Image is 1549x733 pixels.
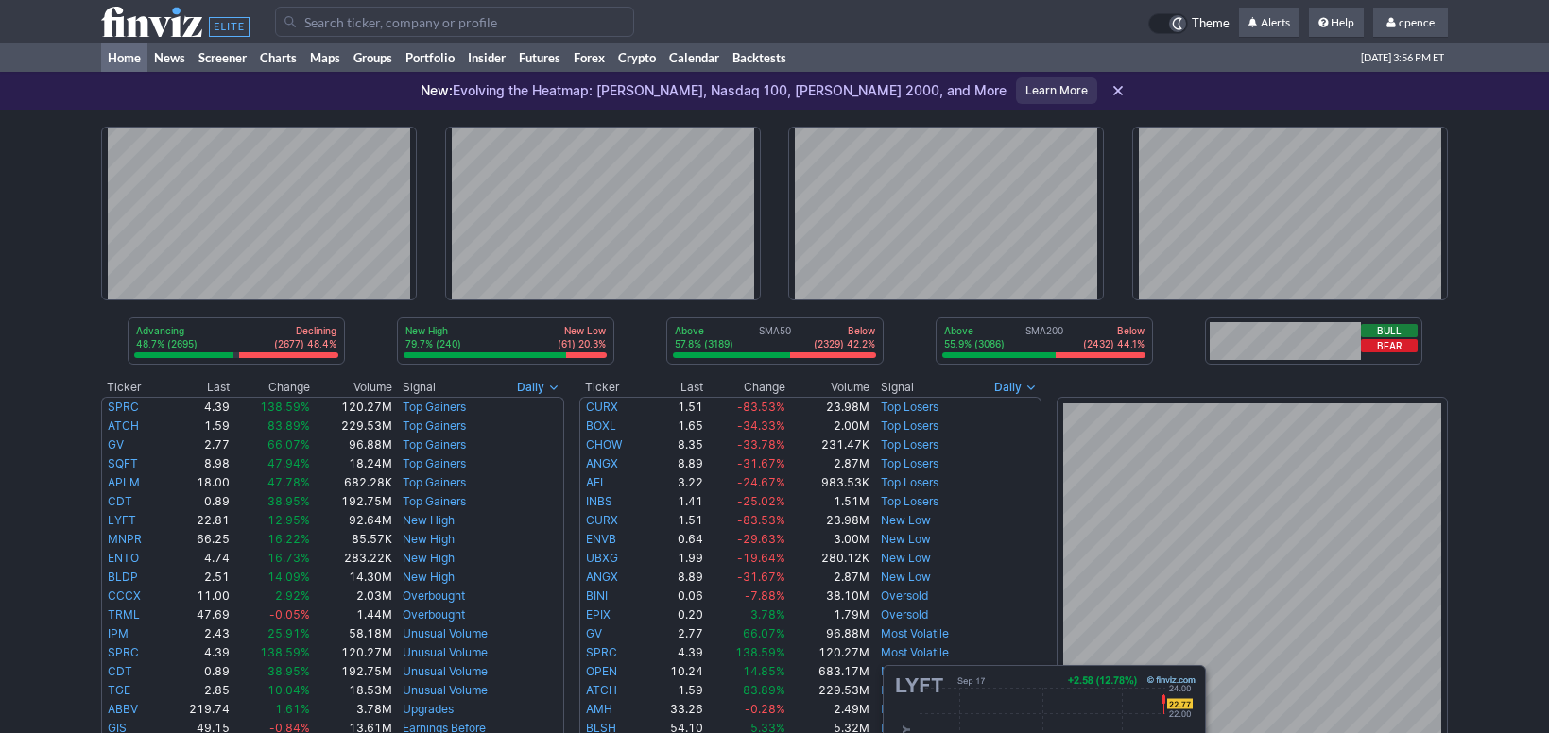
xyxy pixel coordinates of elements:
a: Top Losers [881,456,938,470]
span: -29.63% [737,532,785,546]
td: 66.25 [165,530,232,549]
td: 3.22 [648,473,704,492]
td: 0.64 [648,530,704,549]
span: -25.02% [737,494,785,508]
a: TRML [108,607,140,622]
a: Most Active [881,683,944,697]
td: 3.78M [311,700,392,719]
span: Signal [403,380,436,395]
td: 10.24 [648,662,704,681]
td: 3.00M [786,530,870,549]
a: Alerts [1239,8,1299,38]
td: 23.98M [786,397,870,417]
td: 4.74 [165,549,232,568]
a: BLDP [108,570,138,584]
a: Top Gainers [403,418,466,433]
a: CDT [108,664,132,678]
p: New High [405,324,461,337]
td: 1.51 [648,397,704,417]
td: 1.44M [311,605,392,624]
td: 2.85 [165,681,232,700]
td: 120.27M [311,397,392,417]
td: 58.18M [311,624,392,643]
input: Search [275,7,634,37]
a: Most Active [881,664,944,678]
a: CCCX [108,588,141,603]
div: SMA50 [673,324,877,352]
a: Forex [567,43,611,72]
a: Oversold [881,607,928,622]
td: 96.88M [311,435,392,454]
td: 47.69 [165,605,232,624]
button: Bull [1361,324,1418,337]
span: -19.64% [737,551,785,565]
td: 8.89 [648,568,704,587]
p: Above [675,324,733,337]
span: -33.78% [737,437,785,452]
a: ENVB [586,532,616,546]
a: Top Gainers [403,400,466,414]
a: Portfolio [399,43,461,72]
td: 18.53M [311,681,392,700]
a: Oversold [881,588,928,603]
a: APLM [108,475,140,489]
span: 2.92% [275,588,310,603]
a: ATCH [108,418,139,433]
a: New Low [881,532,931,546]
a: Insider [461,43,512,72]
th: Change [231,378,311,397]
td: 1.59 [648,681,704,700]
a: Theme [1148,13,1230,34]
td: 120.27M [311,643,392,662]
span: 138.59% [735,645,785,659]
td: 231.47K [786,435,870,454]
td: 0.06 [648,587,704,605]
a: Top Losers [881,475,938,489]
td: 18.00 [165,473,232,492]
a: Maps [303,43,347,72]
td: 2.77 [648,624,704,643]
span: 1.61% [275,702,310,716]
a: BOXL [586,418,616,433]
a: Help [1309,8,1364,38]
p: 79.7% (240) [405,337,461,350]
a: LYFT [108,513,136,527]
a: Overbought [403,588,465,603]
p: 55.9% (3086) [944,337,1005,350]
a: Groups [347,43,399,72]
a: EPIX [586,607,611,622]
td: 283.22K [311,549,392,568]
a: Upgrades [403,702,454,716]
a: Top Gainers [403,456,466,470]
a: ANGX [586,456,618,470]
span: -7.88% [745,588,785,603]
td: 2.03M [311,587,392,605]
td: 192.75M [311,492,392,511]
p: Below [814,324,875,337]
th: Last [648,378,704,397]
p: (2432) 44.1% [1083,337,1145,350]
td: 280.12K [786,549,870,568]
span: -24.67% [737,475,785,489]
th: Change [704,378,787,397]
td: 8.89 [648,454,704,473]
td: 1.99 [648,549,704,568]
a: BINI [586,588,608,603]
span: -83.53% [737,400,785,414]
a: New Low [881,551,931,565]
span: 16.73% [267,551,310,565]
td: 0.89 [165,662,232,681]
p: New Low [558,324,606,337]
a: News [147,43,192,72]
td: 4.39 [648,643,704,662]
span: 47.94% [267,456,310,470]
a: CURX [586,400,618,414]
a: New High [403,513,455,527]
td: 4.39 [165,643,232,662]
a: cpence [1373,8,1448,38]
a: Top Losers [881,437,938,452]
span: 25.91% [267,626,310,640]
span: Theme [1192,13,1230,34]
td: 92.64M [311,511,392,530]
a: GV [108,437,124,452]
